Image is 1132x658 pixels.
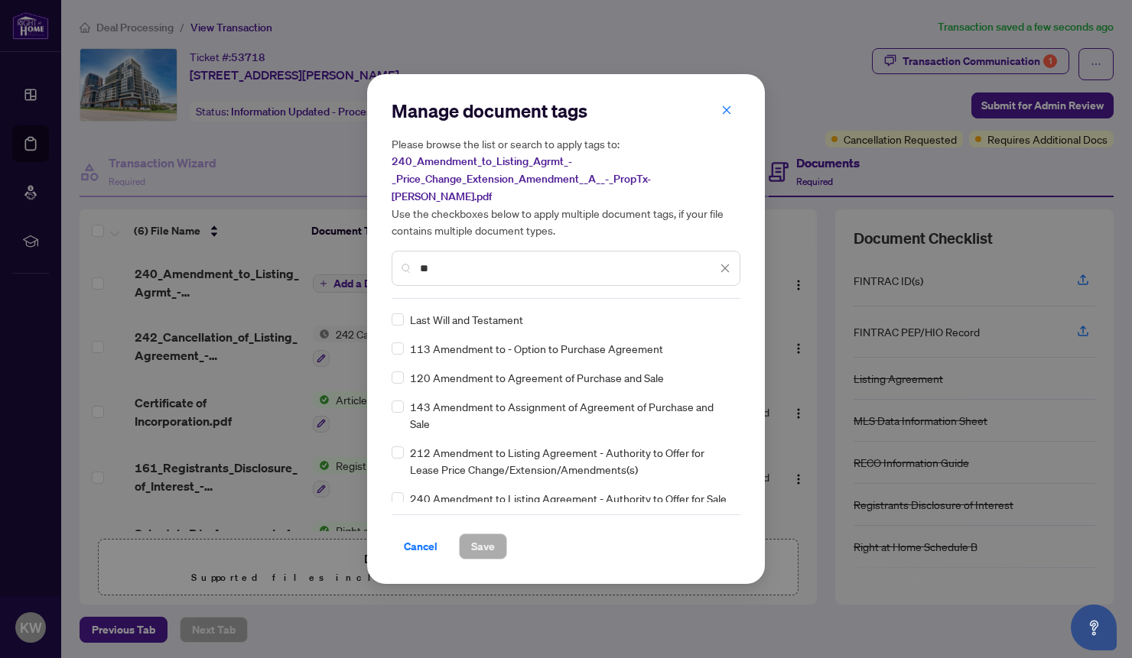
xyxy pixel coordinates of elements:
[721,105,732,115] span: close
[410,340,663,357] span: 113 Amendment to - Option to Purchase Agreement
[392,533,450,559] button: Cancel
[392,135,740,238] h5: Please browse the list or search to apply tags to: Use the checkboxes below to apply multiple doc...
[392,154,651,203] span: 240_Amendment_to_Listing_Agrmt_-_Price_Change_Extension_Amendment__A__-_PropTx-[PERSON_NAME].pdf
[720,263,730,274] span: close
[404,534,438,559] span: Cancel
[410,490,731,523] span: 240 Amendment to Listing Agreement - Authority to Offer for Sale Price Change/Extension/Amendment(s)
[392,99,740,123] h2: Manage document tags
[459,533,507,559] button: Save
[410,398,731,432] span: 143 Amendment to Assignment of Agreement of Purchase and Sale
[410,311,523,328] span: Last Will and Testament
[410,444,731,478] span: 212 Amendment to Listing Agreement - Authority to Offer for Lease Price Change/Extension/Amendmen...
[1071,605,1117,650] button: Open asap
[410,369,664,386] span: 120 Amendment to Agreement of Purchase and Sale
